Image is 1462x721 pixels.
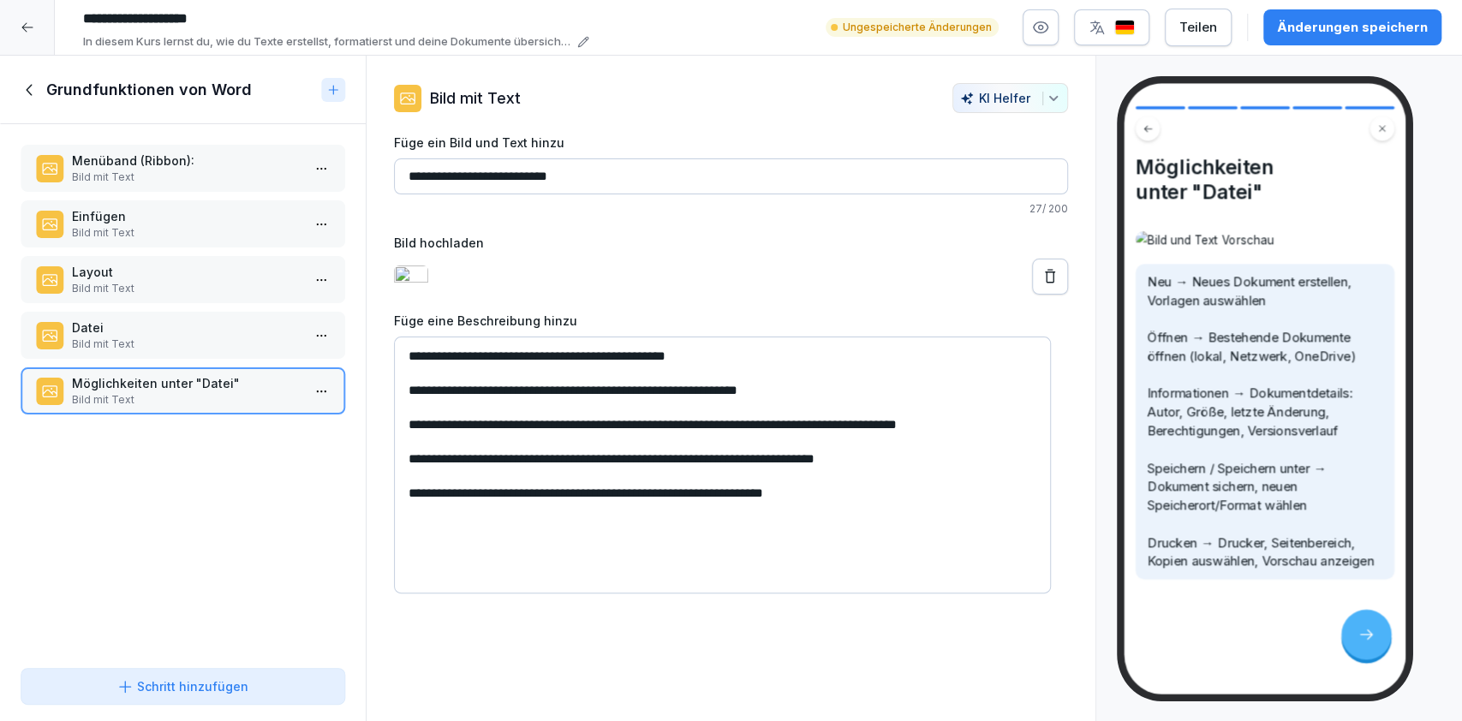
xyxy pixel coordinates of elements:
p: Bild mit Text [72,337,301,352]
p: Ungespeicherte Änderungen [843,20,992,35]
p: Einfügen [72,207,301,225]
p: Bild mit Text [72,225,301,241]
button: KI Helfer [952,83,1068,113]
p: Bild mit Text [72,281,301,296]
div: Teilen [1179,18,1217,37]
div: Änderungen speichern [1277,18,1428,37]
p: Bild mit Text [430,86,521,110]
p: Neu → Neues Dokument erstellen, Vorlagen auswählen Öffnen → Bestehende Dokumente öffnen (lokal, N... [1147,272,1382,570]
p: Menüband (Ribbon): [72,152,301,170]
p: Möglichkeiten unter "Datei" [72,374,301,392]
p: Layout [72,263,301,281]
div: Schritt hinzufügen [116,677,248,695]
div: DateiBild mit Text [21,312,345,359]
p: 27 / 200 [394,201,1069,217]
div: EinfügenBild mit Text [21,200,345,247]
button: Schritt hinzufügen [21,668,345,705]
button: Teilen [1165,9,1232,46]
p: Bild mit Text [72,392,301,408]
h4: Möglichkeiten unter "Datei" [1136,155,1394,204]
div: Möglichkeiten unter "Datei"Bild mit Text [21,367,345,414]
p: Datei [72,319,301,337]
img: Bild und Text Vorschau [1136,231,1394,248]
img: de.svg [1114,20,1135,36]
p: Bild mit Text [72,170,301,185]
label: Füge ein Bild und Text hinzu [394,134,1069,152]
p: In diesem Kurs lernst du, wie du Texte erstellst, formatierst und deine Dokumente übersichtlich g... [83,33,572,51]
div: Menüband (Ribbon):Bild mit Text [21,145,345,192]
h1: Grundfunktionen von Word [46,80,252,100]
label: Bild hochladen [394,234,1069,252]
label: Füge eine Beschreibung hinzu [394,312,1069,330]
div: KI Helfer [960,91,1060,105]
img: 399da707-5370-49f9-9da3-bc31c70f959b [394,265,428,288]
div: LayoutBild mit Text [21,256,345,303]
button: Änderungen speichern [1263,9,1441,45]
